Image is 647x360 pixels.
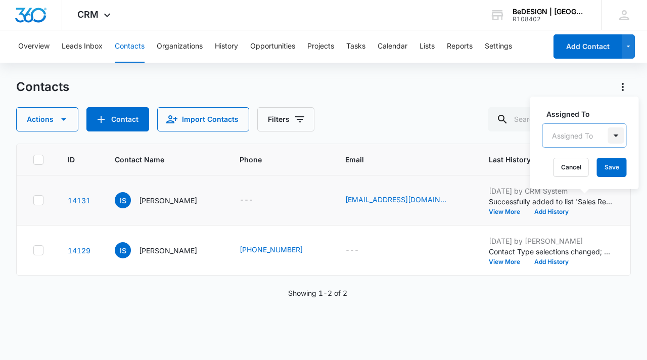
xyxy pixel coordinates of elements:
[215,30,238,63] button: History
[489,236,615,246] p: [DATE] by [PERSON_NAME]
[420,30,435,63] button: Lists
[346,30,365,63] button: Tasks
[115,154,201,165] span: Contact Name
[68,246,90,255] a: Navigate to contact details page for Ian Sealy
[489,259,527,265] button: View More
[345,244,359,256] div: ---
[115,30,145,63] button: Contacts
[16,79,69,95] h1: Contacts
[240,194,271,206] div: Phone - - Select to Edit Field
[16,107,78,131] button: Actions
[250,30,295,63] button: Opportunities
[527,209,576,215] button: Add History
[488,107,631,131] input: Search Contacts
[489,154,600,165] span: Last History
[18,30,50,63] button: Overview
[139,245,197,256] p: [PERSON_NAME]
[77,9,99,20] span: CRM
[345,154,450,165] span: Email
[68,196,90,205] a: Navigate to contact details page for Ian Sealy
[345,244,377,256] div: Email - - Select to Edit Field
[62,30,103,63] button: Leads Inbox
[345,194,465,206] div: Email - sealy.i.m@me.com - Select to Edit Field
[553,34,622,59] button: Add Contact
[527,259,576,265] button: Add History
[68,154,76,165] span: ID
[489,209,527,215] button: View More
[485,30,512,63] button: Settings
[288,288,347,298] p: Showing 1-2 of 2
[157,30,203,63] button: Organizations
[157,107,249,131] button: Import Contacts
[115,192,131,208] span: IS
[489,186,615,196] p: [DATE] by CRM System
[597,158,627,177] button: Save
[240,154,306,165] span: Phone
[553,158,589,177] button: Cancel
[307,30,334,63] button: Projects
[240,244,303,255] a: [PHONE_NUMBER]
[115,192,215,208] div: Contact Name - Ian Sealy - Select to Edit Field
[489,196,615,207] p: Successfully added to list 'Sales Reminder Email '.
[513,16,586,23] div: account id
[546,109,631,119] label: Assigned To
[115,242,215,258] div: Contact Name - Ian Sealy - Select to Edit Field
[115,242,131,258] span: IS
[240,194,253,206] div: ---
[257,107,314,131] button: Filters
[489,246,615,257] p: Contact Type selections changed; None was removed and Retail Client was added.
[513,8,586,16] div: account name
[447,30,473,63] button: Reports
[86,107,149,131] button: Add Contact
[378,30,407,63] button: Calendar
[615,79,631,95] button: Actions
[345,194,446,205] a: [EMAIL_ADDRESS][DOMAIN_NAME]
[240,244,321,256] div: Phone - (281) 546-3874 - Select to Edit Field
[139,195,197,206] p: [PERSON_NAME]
